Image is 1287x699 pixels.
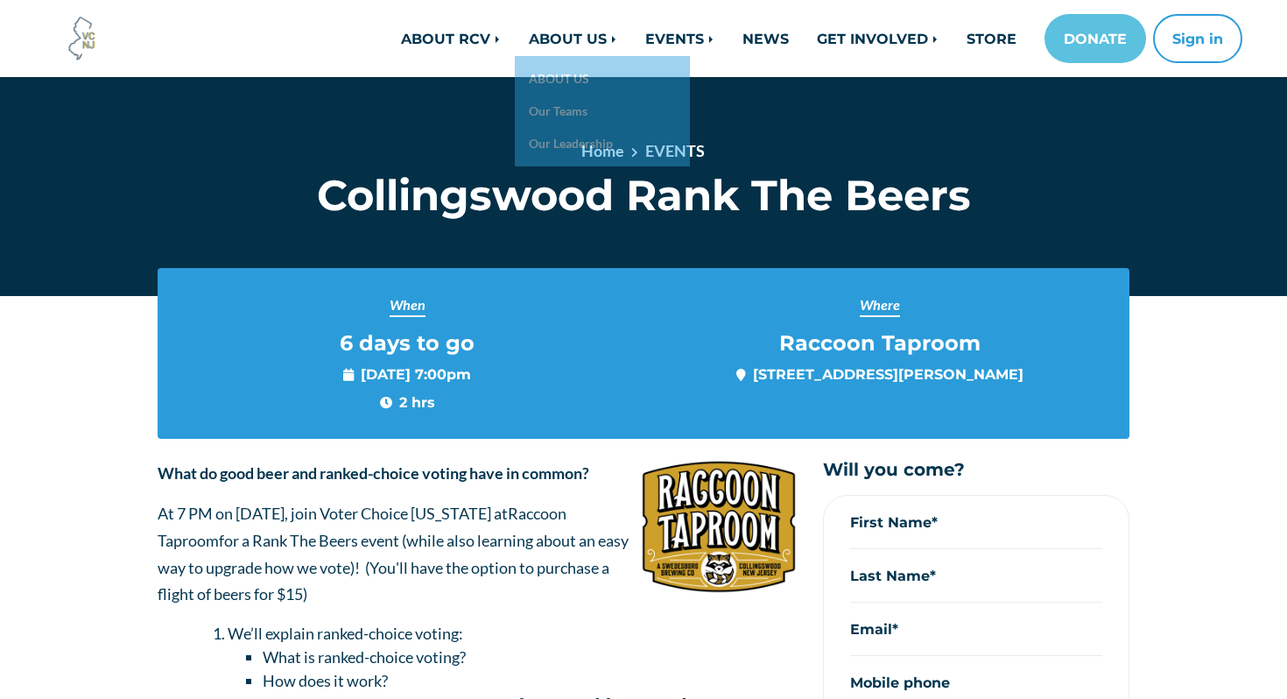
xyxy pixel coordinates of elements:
[515,95,690,128] a: Our Teams
[380,392,435,413] span: 2 hrs
[340,331,475,357] span: 6 days to go
[158,268,1129,439] section: Event info
[515,56,690,166] div: ABOUT US
[158,504,566,550] span: Raccoon Taproom
[631,21,728,56] a: EVENTS
[158,558,609,604] span: ou'll have the option to purchase a flight of beers for $15)
[345,139,942,170] nav: breadcrumb
[515,21,631,56] a: ABOUT US
[158,500,797,607] p: At 7 PM on [DATE], join Voter Choice [US_STATE] at for a Rank The Beers event (while also learnin...
[387,21,515,56] a: ABOUT RCV
[158,463,589,483] strong: What do good beer and ranked-choice voting have in common?
[59,15,106,62] img: Voter Choice NJ
[753,365,1023,383] a: [STREET_ADDRESS][PERSON_NAME]
[641,460,797,594] img: silologo1.png
[283,170,1005,221] h1: Collingswood Rank The Beers
[515,63,690,95] a: ABOUT US
[953,21,1030,56] a: STORE
[823,460,1129,481] h5: Will you come?
[515,128,690,160] a: Our Leadership
[263,646,797,669] li: What is ranked-choice voting?
[263,669,797,693] li: How does it work?
[1044,14,1146,63] a: DONATE
[1153,14,1242,63] button: Sign in or sign up
[390,294,425,317] span: When
[860,294,900,317] span: Where
[728,21,803,56] a: NEWS
[269,14,1242,63] nav: Main navigation
[343,364,471,385] span: [DATE] 7:00pm
[779,331,981,357] span: Raccoon Taproom
[803,21,953,56] a: GET INVOLVED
